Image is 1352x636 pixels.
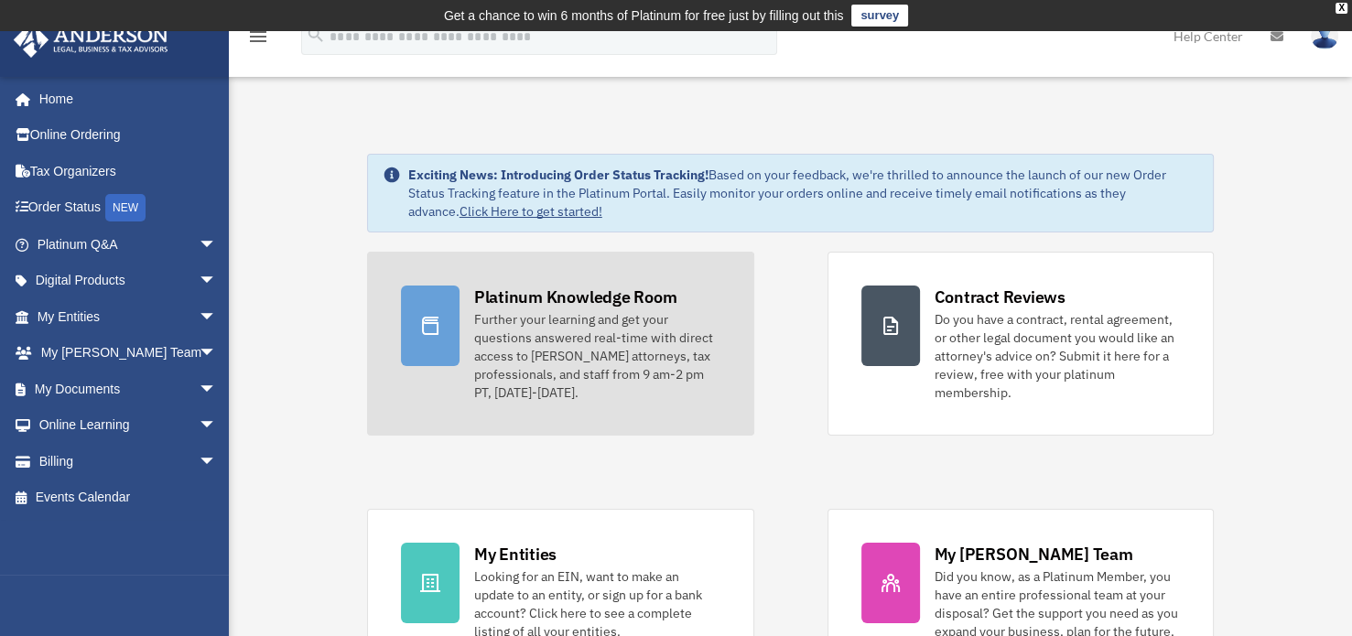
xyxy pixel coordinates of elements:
img: User Pic [1311,23,1338,49]
a: survey [851,5,908,27]
strong: Exciting News: Introducing Order Status Tracking! [408,167,708,183]
div: My Entities [474,543,557,566]
div: Contract Reviews [935,286,1065,308]
div: Based on your feedback, we're thrilled to announce the launch of our new Order Status Tracking fe... [408,166,1199,221]
a: My [PERSON_NAME] Teamarrow_drop_down [13,335,244,372]
a: Billingarrow_drop_down [13,443,244,480]
span: arrow_drop_down [199,335,235,372]
a: Events Calendar [13,480,244,516]
a: Digital Productsarrow_drop_down [13,263,244,299]
div: Get a chance to win 6 months of Platinum for free just by filling out this [444,5,844,27]
a: Online Learningarrow_drop_down [13,407,244,444]
div: Platinum Knowledge Room [474,286,677,308]
div: My [PERSON_NAME] Team [935,543,1133,566]
div: NEW [105,194,146,221]
span: arrow_drop_down [199,226,235,264]
i: search [306,25,326,45]
div: Do you have a contract, rental agreement, or other legal document you would like an attorney's ad... [935,310,1181,402]
a: Platinum Q&Aarrow_drop_down [13,226,244,263]
a: Order StatusNEW [13,189,244,227]
a: My Documentsarrow_drop_down [13,371,244,407]
div: close [1336,3,1347,14]
span: arrow_drop_down [199,263,235,300]
a: menu [247,32,269,48]
a: Tax Organizers [13,153,244,189]
span: arrow_drop_down [199,443,235,480]
a: Home [13,81,235,117]
a: Platinum Knowledge Room Further your learning and get your questions answered real-time with dire... [367,252,754,436]
a: Contract Reviews Do you have a contract, rental agreement, or other legal document you would like... [827,252,1215,436]
a: Click Here to get started! [460,203,602,220]
i: menu [247,26,269,48]
a: My Entitiesarrow_drop_down [13,298,244,335]
span: arrow_drop_down [199,371,235,408]
img: Anderson Advisors Platinum Portal [8,22,174,58]
div: Further your learning and get your questions answered real-time with direct access to [PERSON_NAM... [474,310,720,402]
a: Online Ordering [13,117,244,154]
span: arrow_drop_down [199,407,235,445]
span: arrow_drop_down [199,298,235,336]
